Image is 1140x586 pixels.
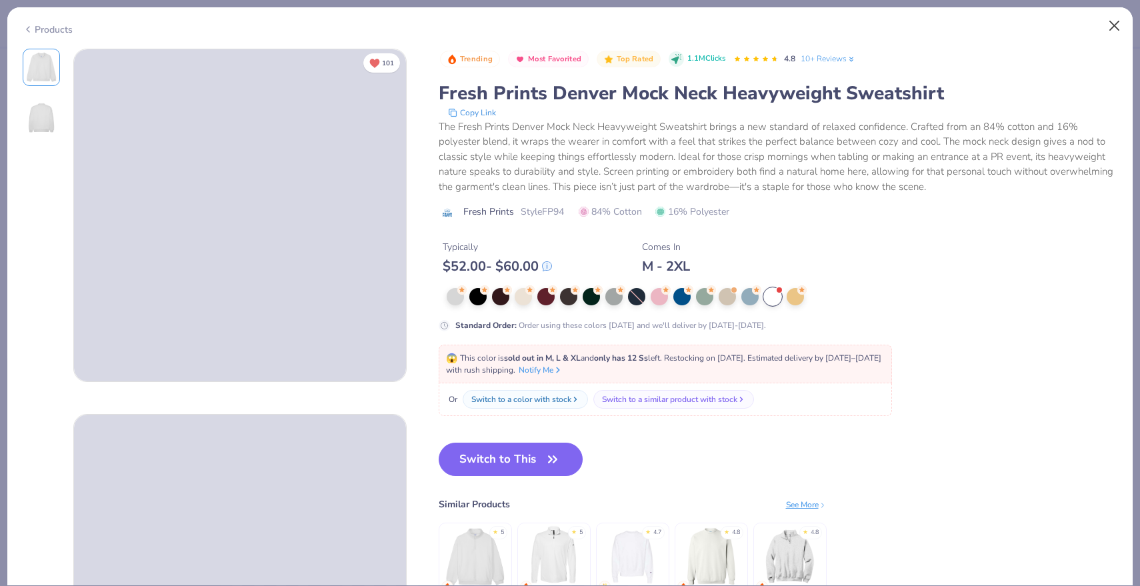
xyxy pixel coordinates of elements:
[25,102,57,134] img: Back
[521,205,564,219] span: Style FP94
[440,51,500,68] button: Badge Button
[642,258,690,275] div: M - 2XL
[653,528,661,537] div: 4.7
[579,528,583,537] div: 5
[593,390,754,409] button: Switch to a similar product with stock
[439,207,457,218] img: brand logo
[645,528,651,533] div: ★
[382,60,394,67] span: 101
[446,352,457,365] span: 😱
[23,23,73,37] div: Products
[1102,13,1127,39] button: Close
[515,54,525,65] img: Most Favorited sort
[571,528,577,533] div: ★
[617,55,654,63] span: Top Rated
[463,390,588,409] button: Switch to a color with stock
[732,528,740,537] div: 4.8
[687,53,725,65] span: 1.1M Clicks
[455,319,766,331] div: Order using these colors [DATE] and we'll deliver by [DATE]-[DATE].
[439,497,510,511] div: Similar Products
[528,55,581,63] span: Most Favorited
[25,51,57,83] img: Front
[471,393,571,405] div: Switch to a color with stock
[447,54,457,65] img: Trending sort
[455,320,517,331] strong: Standard Order :
[811,528,819,537] div: 4.8
[786,499,827,511] div: See More
[803,528,808,533] div: ★
[519,364,563,376] button: Notify Me
[443,258,552,275] div: $ 52.00 - $ 60.00
[597,51,661,68] button: Badge Button
[439,443,583,476] button: Switch to This
[446,393,457,405] span: Or
[579,205,642,219] span: 84% Cotton
[501,528,504,537] div: 5
[444,106,500,119] button: copy to clipboard
[642,240,690,254] div: Comes In
[504,353,581,363] strong: sold out in M, L & XL
[603,54,614,65] img: Top Rated sort
[784,53,795,64] span: 4.8
[655,205,729,219] span: 16% Polyester
[801,53,856,65] a: 10+ Reviews
[733,49,779,70] div: 4.8 Stars
[439,119,1118,195] div: The Fresh Prints Denver Mock Neck Heavyweight Sweatshirt brings a new standard of relaxed confide...
[493,528,498,533] div: ★
[460,55,493,63] span: Trending
[724,528,729,533] div: ★
[439,81,1118,106] div: Fresh Prints Denver Mock Neck Heavyweight Sweatshirt
[363,53,400,73] button: Unlike
[463,205,514,219] span: Fresh Prints
[446,353,881,375] span: This color is and left. Restocking on [DATE]. Estimated delivery by [DATE]–[DATE] with rush shipp...
[602,393,737,405] div: Switch to a similar product with stock
[443,240,552,254] div: Typically
[594,353,648,363] strong: only has 12 Ss
[508,51,589,68] button: Badge Button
